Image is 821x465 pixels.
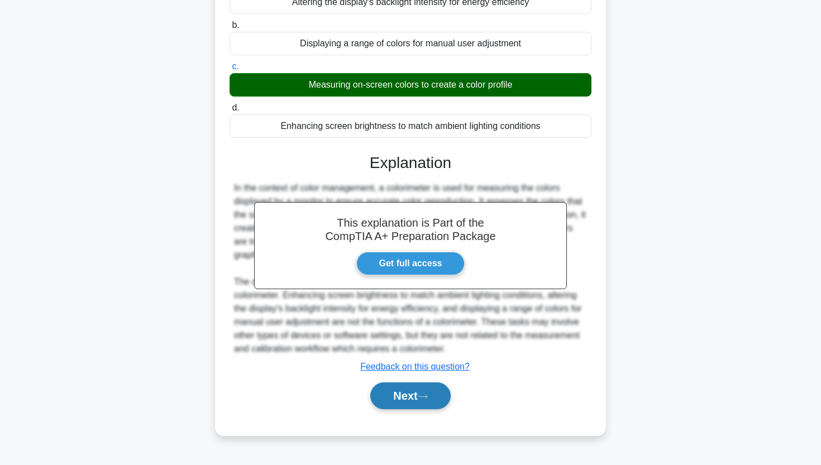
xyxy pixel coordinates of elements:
div: Measuring on-screen colors to create a color profile [230,73,591,97]
div: In the context of color management, a colorimeter is used for measuring the colors displayed by a... [234,181,587,356]
div: Displaying a range of colors for manual user adjustment [230,32,591,55]
span: b. [232,20,239,30]
div: Enhancing screen brightness to match ambient lighting conditions [230,114,591,138]
span: c. [232,61,238,71]
button: Next [370,382,450,409]
span: d. [232,103,239,112]
a: Feedback on this question? [360,362,470,371]
h3: Explanation [236,154,585,172]
a: Get full access [356,252,465,275]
